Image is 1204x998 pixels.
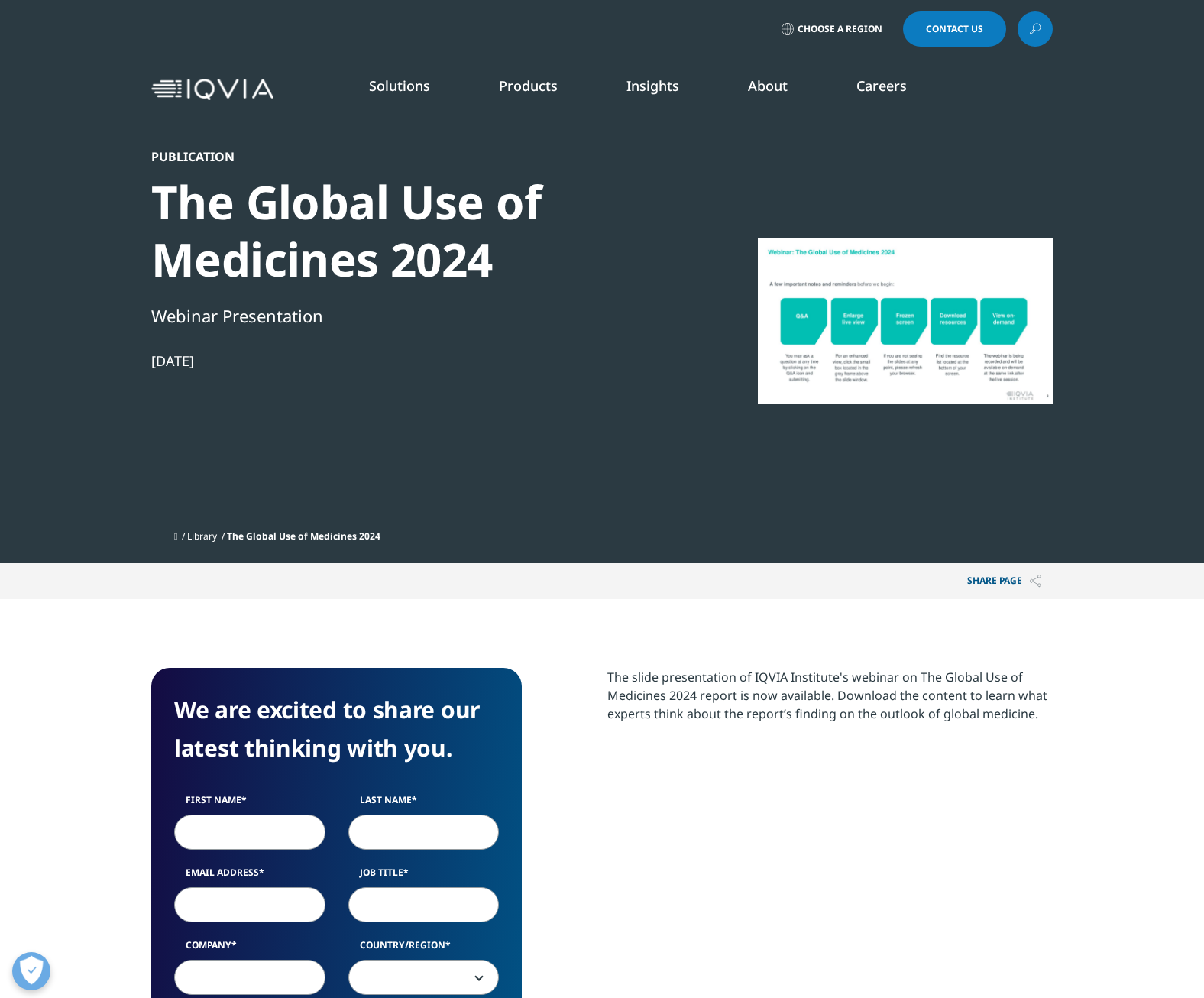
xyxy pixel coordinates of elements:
[151,173,675,288] div: The Global Use of Medicines 2024
[626,76,679,95] a: Insights
[151,149,675,164] div: Publication
[369,76,430,95] a: Solutions
[903,11,1006,47] a: Contact Us
[798,23,882,35] span: Choose a Region
[1030,575,1041,588] img: Share PAGE
[748,76,788,95] a: About
[174,691,499,767] h4: We are excited to share our latest thinking with you.
[348,793,500,815] label: Last Name
[174,793,325,815] label: First Name
[607,668,1053,734] p: The slide presentation of IQVIA Institute's webinar on The Global Use of Medicines 2024 report is...
[227,530,380,543] span: The Global Use of Medicines 2024
[956,563,1053,599] button: Share PAGEShare PAGE
[174,866,325,887] label: Email Address
[12,952,50,990] button: Open Preferences
[856,76,907,95] a: Careers
[348,938,500,960] label: Country/Region
[280,53,1053,125] nav: Primary
[151,303,675,329] div: Webinar Presentation
[956,563,1053,599] p: Share PAGE
[151,79,273,101] img: IQVIA Healthcare Information Technology and Pharma Clinical Research Company
[174,938,325,960] label: Company
[151,352,675,370] div: [DATE]
[499,76,558,95] a: Products
[187,530,217,543] a: Library
[348,866,500,887] label: Job Title
[926,24,983,34] span: Contact Us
